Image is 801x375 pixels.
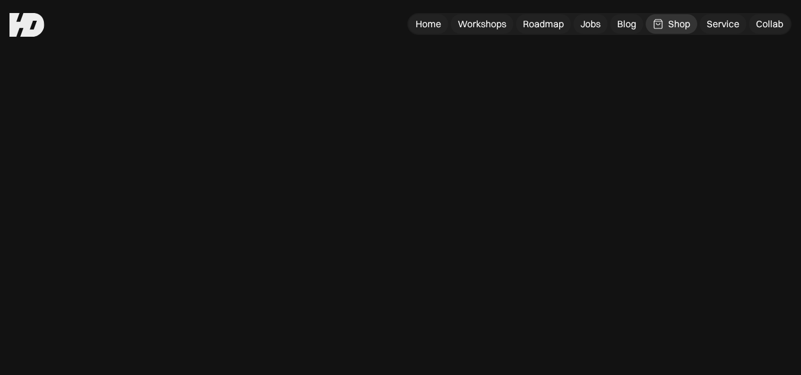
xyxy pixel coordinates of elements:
[756,18,783,30] div: Collab
[646,14,697,34] a: Shop
[617,18,636,30] div: Blog
[409,14,448,34] a: Home
[700,14,746,34] a: Service
[458,18,506,30] div: Workshops
[451,14,513,34] a: Workshops
[668,18,690,30] div: Shop
[416,18,441,30] div: Home
[707,18,739,30] div: Service
[580,18,601,30] div: Jobs
[523,18,564,30] div: Roadmap
[516,14,571,34] a: Roadmap
[573,14,608,34] a: Jobs
[749,14,790,34] a: Collab
[610,14,643,34] a: Blog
